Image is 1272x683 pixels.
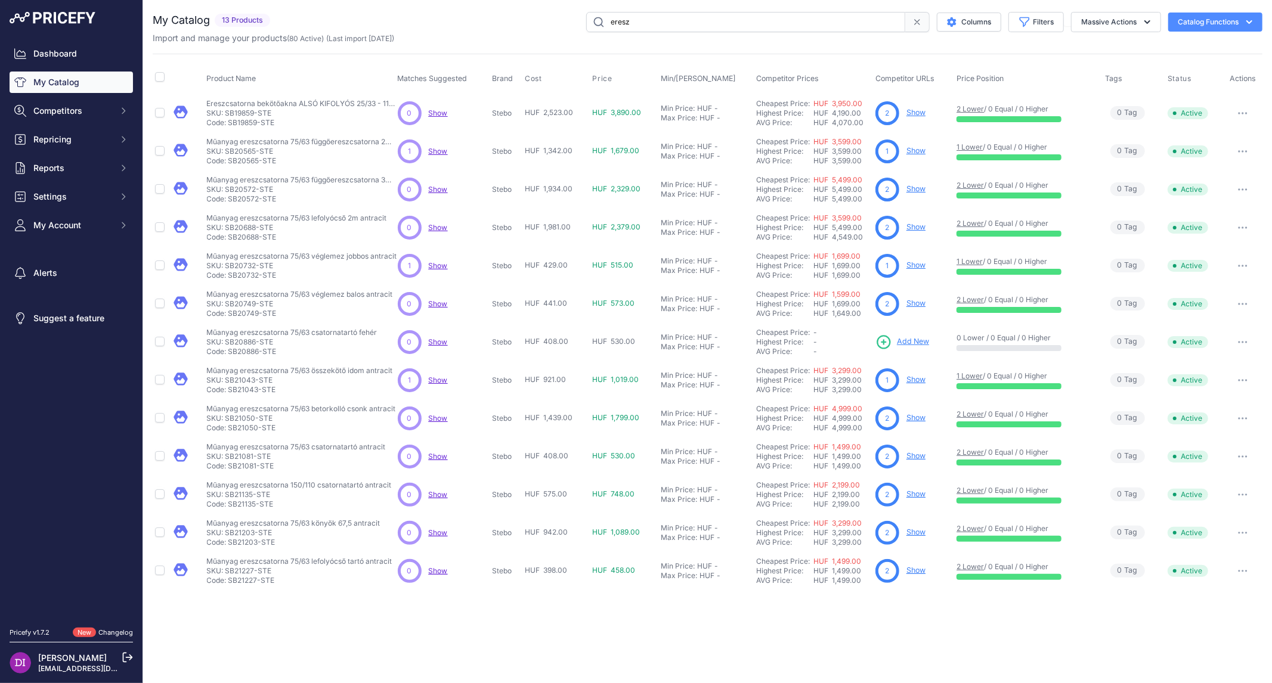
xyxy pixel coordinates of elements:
span: My Account [33,219,112,231]
img: Pricefy Logo [10,12,95,24]
span: HUF 429.00 [525,260,568,269]
p: Műanyag ereszcsatorna 75/63 csatornatartó fehér [207,328,377,337]
div: HUF [697,256,712,266]
p: Műanyag ereszcsatorna 75/63 véglemez jobbos antracit [207,252,397,261]
span: Settings [33,191,112,203]
a: HUF 1,499.00 [813,442,861,451]
div: AVG Price: [756,194,813,204]
span: HUF 1,699.00 [813,299,861,308]
span: Cost [525,74,541,83]
button: Status [1168,74,1194,83]
span: HUF 1,699.00 [813,261,861,270]
a: Show [429,108,448,117]
span: HUF 4,190.00 [813,108,861,117]
a: Show [906,184,926,193]
a: Show [429,299,448,308]
p: Code: SB20565-STE [207,156,398,166]
span: 0 [407,222,412,233]
a: Show [429,414,448,423]
div: HUF [700,228,714,237]
span: HUF 441.00 [525,299,567,308]
div: - [714,151,720,161]
div: - [714,113,720,123]
div: Min Price: [661,218,695,228]
span: Matches Suggested [398,74,468,83]
span: 13 Products [215,14,270,27]
a: 2 Lower [957,486,984,495]
span: HUF 1,342.00 [525,146,572,155]
a: Show [429,261,448,270]
span: Active [1168,145,1208,157]
div: HUF [697,371,712,380]
button: Price [593,74,615,83]
a: 1 Lower [957,371,983,380]
p: Code: SB20886-STE [207,347,377,356]
div: Highest Price: [756,299,813,309]
p: Import and manage your products [153,32,394,44]
p: SKU: SB20732-STE [207,261,397,271]
a: Cheapest Price: [756,252,810,260]
span: Active [1168,298,1208,310]
nav: Sidebar [10,43,133,613]
div: - [712,142,718,151]
div: Min Price: [661,180,695,190]
div: AVG Price: [756,347,813,356]
p: / 0 Equal / 0 Higher [957,257,1093,266]
div: Min Price: [661,256,695,266]
div: HUF 1,699.00 [813,271,871,280]
div: Highest Price: [756,185,813,194]
span: Price Position [957,74,1004,83]
p: Stebo [493,299,521,309]
span: - [813,328,817,337]
button: Competitors [10,100,133,122]
a: Cheapest Price: [756,442,810,451]
a: Dashboard [10,43,133,64]
button: Repricing [10,129,133,150]
p: SKU: SB20565-STE [207,147,398,156]
a: Show [906,222,926,231]
a: HUF 3,599.00 [813,213,862,222]
a: Show [906,566,926,575]
span: 0 [1118,107,1122,119]
a: [PERSON_NAME] [38,653,107,663]
div: HUF 4,549.00 [813,232,871,242]
p: Műanyag ereszcsatorna 75/63 függőereszcsatorna 3m antracit [207,175,398,185]
div: HUF [700,113,714,123]
span: Active [1168,222,1208,234]
span: Show [429,452,448,461]
a: HUF 3,950.00 [813,99,862,108]
a: Cheapest Price: [756,557,810,566]
div: HUF 5,499.00 [813,194,871,204]
p: Stebo [493,147,521,156]
span: Min/[PERSON_NAME] [661,74,736,83]
p: Stebo [493,337,521,347]
div: - [712,294,718,304]
div: Min Price: [661,142,695,151]
a: 2 Lower [957,409,984,418]
span: Tag [1110,106,1145,120]
p: Code: SB20572-STE [207,194,398,204]
a: 1 Lower [957,142,983,151]
span: 2 [886,184,890,195]
button: Cost [525,74,544,83]
a: Cheapest Price: [756,213,810,222]
a: 2 Lower [957,219,984,228]
a: Show [429,375,448,384]
p: Code: SB20732-STE [207,271,397,280]
span: Show [429,223,448,232]
h2: My Catalog [153,12,210,29]
div: HUF [700,342,714,352]
div: Keywords by Traffic [132,70,201,78]
span: HUF 3,890.00 [593,108,642,117]
span: Tags [1106,74,1123,83]
span: HUF 1,679.00 [593,146,640,155]
span: HUF 5,499.00 [813,223,862,232]
span: HUF 1,934.00 [525,184,572,193]
p: Műanyag ereszcsatorna 75/63 függőereszcsatorna 2m antracit [207,137,398,147]
span: 2 [886,299,890,309]
span: 0 [1118,184,1122,195]
p: Stebo [493,261,521,271]
a: Cheapest Price: [756,404,810,413]
a: HUF 5,499.00 [813,175,862,184]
